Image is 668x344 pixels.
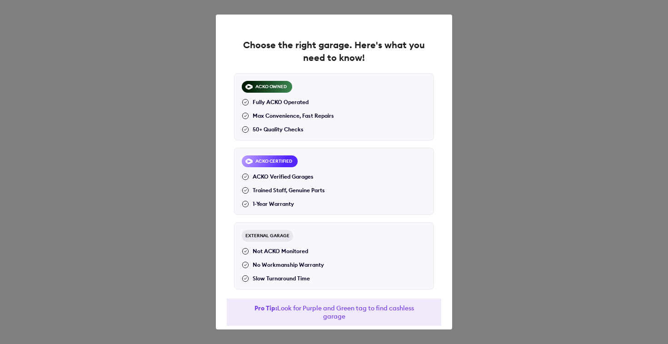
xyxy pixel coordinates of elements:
div: Slow Turnaround Time [242,274,310,283]
div: Look for Purple and Green tag to find cashless garage [227,299,441,326]
div: ACKO CERTIFIED [242,155,298,167]
div: Fully ACKO Operated [242,98,309,106]
div: Max Convenience, Fast Repairs [242,112,334,120]
div: Trained Staff, Genuine Parts [242,186,325,194]
div: No Workmanship Warranty [242,261,324,269]
img: acko [245,158,253,165]
img: acko [245,83,253,90]
div: Choose the right garage. Here's what you need to know! [239,39,429,64]
strong: Pro Tip: [254,304,277,312]
div: ACKO OWNED [242,81,292,93]
div: 1-Year Warranty [242,200,294,208]
div: External Garage [242,230,293,242]
div: 50+ Quality Checks [242,125,304,134]
div: ACKO Verified Garages [242,173,314,181]
div: Not ACKO Monitored [242,247,308,255]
